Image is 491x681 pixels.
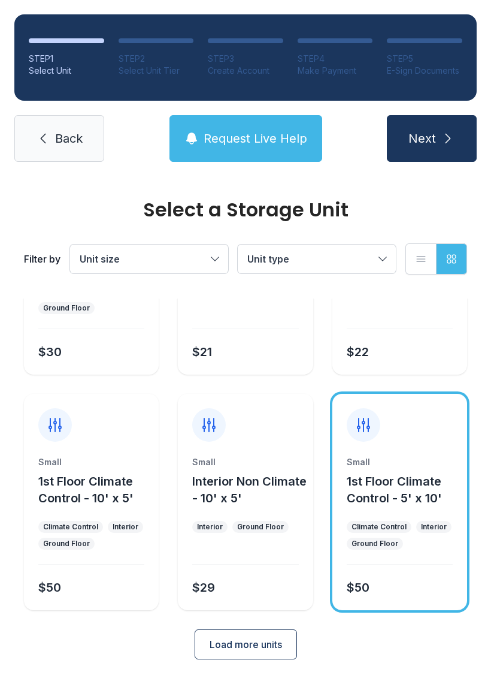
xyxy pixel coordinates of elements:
[204,130,307,147] span: Request Live Help
[347,474,442,505] span: 1st Floor Climate Control - 5' x 10'
[351,522,407,532] div: Climate Control
[192,343,212,360] div: $21
[347,579,369,596] div: $50
[29,53,104,65] div: STEP 1
[298,65,373,77] div: Make Payment
[29,65,104,77] div: Select Unit
[237,522,284,532] div: Ground Floor
[238,245,396,273] button: Unit type
[192,474,307,505] span: Interior Non Climate - 10' x 5'
[113,522,138,532] div: Interior
[38,579,61,596] div: $50
[38,474,134,505] span: 1st Floor Climate Control - 10' x 5'
[247,253,289,265] span: Unit type
[43,522,98,532] div: Climate Control
[387,65,462,77] div: E-Sign Documents
[208,53,283,65] div: STEP 3
[351,539,398,549] div: Ground Floor
[38,456,144,468] div: Small
[55,130,83,147] span: Back
[298,53,373,65] div: STEP 4
[347,343,369,360] div: $22
[192,456,298,468] div: Small
[70,245,228,273] button: Unit size
[210,637,282,652] span: Load more units
[38,473,154,507] button: 1st Floor Climate Control - 10' x 5'
[24,252,60,266] div: Filter by
[38,343,62,360] div: $30
[192,579,215,596] div: $29
[119,65,194,77] div: Select Unit Tier
[197,522,223,532] div: Interior
[80,253,120,265] span: Unit size
[43,539,90,549] div: Ground Floor
[347,473,462,507] button: 1st Floor Climate Control - 5' x 10'
[387,53,462,65] div: STEP 5
[119,53,194,65] div: STEP 2
[421,522,447,532] div: Interior
[192,473,308,507] button: Interior Non Climate - 10' x 5'
[24,200,467,219] div: Select a Storage Unit
[43,303,90,313] div: Ground Floor
[347,456,453,468] div: Small
[408,130,436,147] span: Next
[208,65,283,77] div: Create Account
